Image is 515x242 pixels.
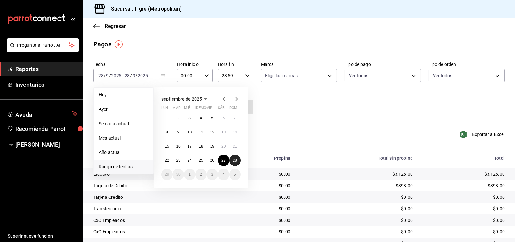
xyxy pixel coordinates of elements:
[93,217,219,223] div: CxC Empleados
[211,172,213,177] abbr: 3 de octubre de 2025
[195,106,233,112] abbr: jueves
[221,130,226,134] abbr: 13 de septiembre de 2025
[229,217,290,223] div: $0.00
[165,172,169,177] abbr: 29 de septiembre de 2025
[184,155,195,166] button: 24 de septiembre de 2025
[199,158,203,163] abbr: 25 de septiembre de 2025
[15,65,78,73] span: Reportes
[93,182,219,189] div: Tarjeta de Debito
[15,110,69,117] span: Ayuda
[15,125,78,133] span: Recomienda Parrot
[184,126,195,138] button: 10 de septiembre de 2025
[130,73,132,78] span: /
[218,155,229,166] button: 27 de septiembre de 2025
[184,112,195,124] button: 3 de septiembre de 2025
[199,144,203,149] abbr: 18 de septiembre de 2025
[229,141,241,152] button: 21 de septiembre de 2025
[176,172,180,177] abbr: 30 de septiembre de 2025
[195,112,206,124] button: 4 de septiembre de 2025
[195,126,206,138] button: 11 de septiembre de 2025
[173,106,180,112] abbr: martes
[229,194,290,200] div: $0.00
[165,158,169,163] abbr: 22 de septiembre de 2025
[222,116,225,120] abbr: 6 de septiembre de 2025
[161,106,168,112] abbr: lunes
[109,73,111,78] span: /
[265,72,298,79] span: Elige las marcas
[221,144,226,149] abbr: 20 de septiembre de 2025
[161,112,173,124] button: 1 de septiembre de 2025
[218,112,229,124] button: 6 de septiembre de 2025
[233,144,237,149] abbr: 21 de septiembre de 2025
[184,169,195,180] button: 1 de octubre de 2025
[429,62,505,67] label: Tipo de orden
[98,73,104,78] input: --
[184,141,195,152] button: 17 de septiembre de 2025
[184,106,190,112] abbr: miércoles
[188,116,191,120] abbr: 3 de septiembre de 2025
[8,233,78,239] span: Sugerir nueva función
[200,116,202,120] abbr: 4 de septiembre de 2025
[221,158,226,163] abbr: 27 de septiembre de 2025
[210,158,214,163] abbr: 26 de septiembre de 2025
[177,116,180,120] abbr: 2 de septiembre de 2025
[165,144,169,149] abbr: 15 de septiembre de 2025
[137,73,148,78] input: ----
[124,73,130,78] input: --
[207,155,218,166] button: 26 de septiembre de 2025
[301,182,413,189] div: $398.00
[166,130,168,134] abbr: 8 de septiembre de 2025
[176,144,180,149] abbr: 16 de septiembre de 2025
[218,169,229,180] button: 4 de octubre de 2025
[301,206,413,212] div: $0.00
[173,112,184,124] button: 2 de septiembre de 2025
[218,141,229,152] button: 20 de septiembre de 2025
[461,131,505,138] button: Exportar a Excel
[211,116,213,120] abbr: 5 de septiembre de 2025
[161,95,210,103] button: septiembre de 2025
[173,155,184,166] button: 23 de septiembre de 2025
[199,130,203,134] abbr: 11 de septiembre de 2025
[161,96,202,101] span: septiembre de 2025
[229,229,290,235] div: $0.00
[207,106,212,112] abbr: viernes
[345,62,421,67] label: Tipo de pago
[99,149,148,156] span: Año actual
[218,62,253,67] label: Hora fin
[105,23,126,29] span: Regresar
[207,112,218,124] button: 5 de septiembre de 2025
[15,140,78,149] span: [PERSON_NAME]
[7,38,79,52] button: Pregunta a Parrot AI
[173,126,184,138] button: 9 de septiembre de 2025
[433,72,452,79] span: Ver todos
[111,73,122,78] input: ----
[301,229,413,235] div: $0.00
[218,126,229,138] button: 13 de septiembre de 2025
[99,106,148,113] span: Ayer
[301,194,413,200] div: $0.00
[233,130,237,134] abbr: 14 de septiembre de 2025
[93,229,219,235] div: CxC Empleados
[301,171,413,177] div: $3,125.00
[423,194,505,200] div: $0.00
[229,106,237,112] abbr: domingo
[132,73,135,78] input: --
[93,62,169,67] label: Fecha
[99,120,148,127] span: Semana actual
[229,126,241,138] button: 14 de septiembre de 2025
[423,171,505,177] div: $3,125.00
[188,130,192,134] abbr: 10 de septiembre de 2025
[301,156,413,161] div: Total sin propina
[233,158,237,163] abbr: 28 de septiembre de 2025
[177,62,212,67] label: Hora inicio
[349,72,368,79] span: Ver todos
[423,229,505,235] div: $0.00
[106,73,109,78] input: --
[115,40,123,48] img: Tooltip marker
[234,116,236,120] abbr: 7 de septiembre de 2025
[261,62,337,67] label: Marca
[229,155,241,166] button: 28 de septiembre de 2025
[177,130,180,134] abbr: 9 de septiembre de 2025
